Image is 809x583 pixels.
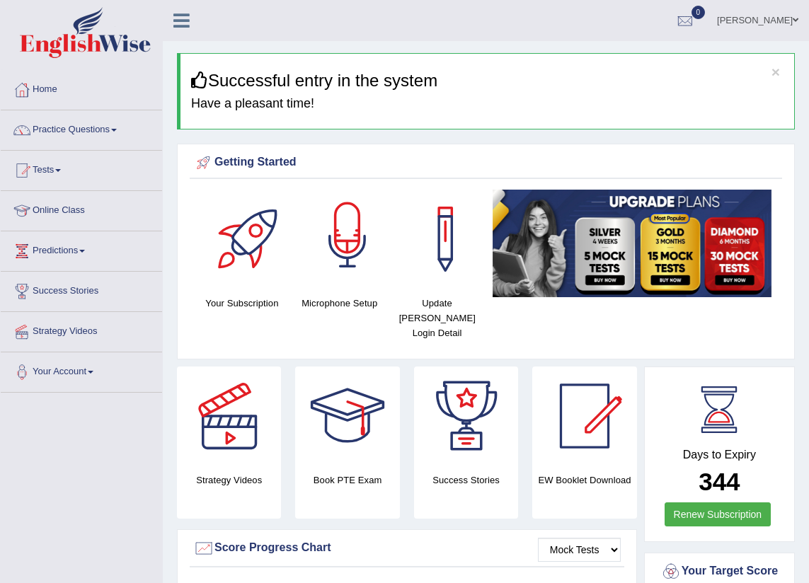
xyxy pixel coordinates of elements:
[1,191,162,226] a: Online Class
[414,473,518,487] h4: Success Stories
[493,190,771,297] img: small5.jpg
[1,110,162,146] a: Practice Questions
[532,473,636,487] h4: EW Booklet Download
[1,312,162,347] a: Strategy Videos
[191,97,784,111] h4: Have a pleasant time!
[1,352,162,388] a: Your Account
[660,561,779,582] div: Your Target Score
[193,152,779,173] div: Getting Started
[193,538,621,559] div: Score Progress Chart
[200,296,284,311] h4: Your Subscription
[1,272,162,307] a: Success Stories
[1,151,162,186] a: Tests
[699,468,740,495] b: 344
[1,231,162,267] a: Predictions
[665,502,771,526] a: Renew Subscription
[771,64,780,79] button: ×
[660,449,779,461] h4: Days to Expiry
[295,473,399,487] h4: Book PTE Exam
[191,71,784,90] h3: Successful entry in the system
[396,296,479,340] h4: Update [PERSON_NAME] Login Detail
[692,6,706,19] span: 0
[1,70,162,105] a: Home
[298,296,381,311] h4: Microphone Setup
[177,473,281,487] h4: Strategy Videos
